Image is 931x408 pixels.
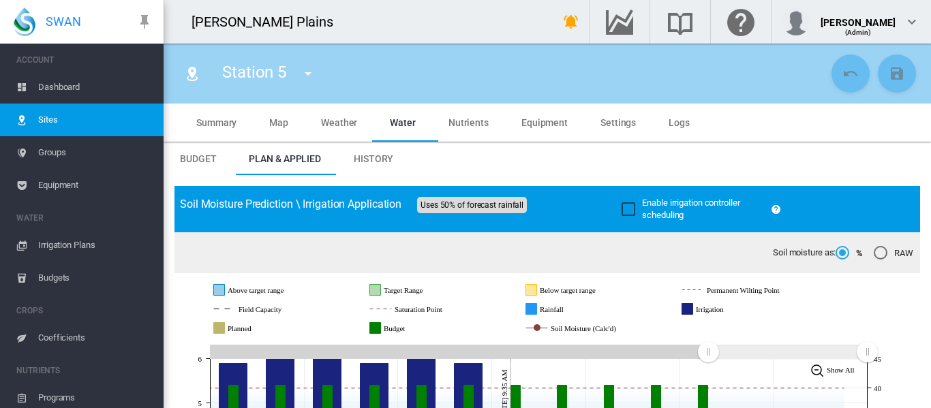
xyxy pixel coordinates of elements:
[370,284,472,296] g: Target Range
[558,8,585,35] button: icon-bell-ring
[300,65,316,82] md-icon: icon-menu-down
[603,14,636,30] md-icon: Go to the Data Hub
[622,197,765,221] md-checkbox: Enable irrigation controller scheduling
[180,153,216,164] span: Budget
[214,322,295,334] g: Planned
[642,198,739,220] span: Enable irrigation controller scheduling
[38,321,153,354] span: Coefficients
[38,169,153,202] span: Equipment
[354,153,393,164] span: History
[14,7,35,36] img: SWAN-Landscape-Logo-Colour-drop.png
[370,322,448,334] g: Budget
[836,247,863,260] md-radio-button: %
[889,65,905,82] md-icon: icon-content-save
[874,384,881,392] tspan: 40
[16,300,153,321] span: CROPS
[855,340,879,364] g: Zoom chart using cursor arrows
[878,54,916,93] button: Save Changes
[46,13,81,30] span: SWAN
[214,303,329,315] g: Field Capacity
[184,65,200,82] md-icon: icon-map-marker-radius
[222,63,286,82] span: Station 5
[845,29,872,36] span: (Admin)
[600,117,636,128] span: Settings
[370,303,492,315] g: Saturation Point
[136,14,153,30] md-icon: icon-pin
[526,322,667,334] g: Soil Moisture (Calc'd)
[321,117,357,128] span: Weather
[192,12,346,31] div: [PERSON_NAME] Plains
[526,284,649,296] g: Below target range
[269,117,288,128] span: Map
[526,303,605,315] g: Rainfall
[669,117,690,128] span: Logs
[38,136,153,169] span: Groups
[842,65,859,82] md-icon: icon-undo
[697,340,720,364] g: Zoom chart using cursor arrows
[827,366,855,374] tspan: Show All
[874,247,913,260] md-radio-button: RAW
[708,345,867,358] rect: Zoom chart using cursor arrows
[682,303,768,315] g: Irrigation
[38,71,153,104] span: Dashboard
[782,8,810,35] img: profile.jpg
[38,104,153,136] span: Sites
[664,14,697,30] md-icon: Search the knowledge base
[180,198,401,210] span: Soil Moisture Prediction \ Irrigation Application
[682,284,834,296] g: Permanent Wilting Point
[38,229,153,262] span: Irrigation Plans
[198,355,202,363] tspan: 6
[390,117,416,128] span: Water
[249,153,321,164] span: Plan & Applied
[16,360,153,381] span: NUTRIENTS
[448,117,489,128] span: Nutrients
[904,14,920,30] md-icon: icon-chevron-down
[563,14,579,30] md-icon: icon-bell-ring
[214,284,338,296] g: Above target range
[521,117,568,128] span: Equipment
[417,197,527,213] span: Uses 50% of forecast rainfall
[179,60,206,87] button: Click to go to list of Sites
[773,247,836,259] span: Soil moisture as:
[294,60,322,87] button: icon-menu-down
[831,54,870,93] button: Cancel Changes
[724,14,757,30] md-icon: Click here for help
[874,355,881,363] tspan: 45
[196,117,236,128] span: Summary
[821,10,896,24] div: [PERSON_NAME]
[198,399,202,407] tspan: 5
[38,262,153,294] span: Budgets
[16,207,153,229] span: WATER
[16,49,153,71] span: ACCOUNT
